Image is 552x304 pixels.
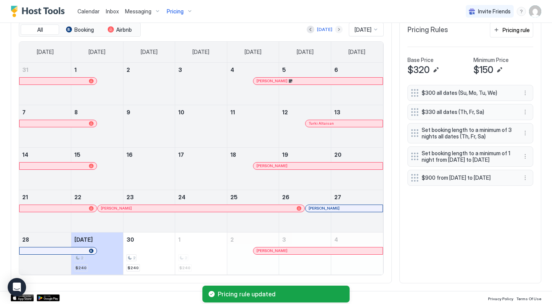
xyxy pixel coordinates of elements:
[175,190,227,204] a: September 24, 2025
[334,151,342,158] span: 20
[81,42,113,62] a: Monday
[29,42,61,62] a: Sunday
[521,128,530,138] button: More options
[422,174,513,181] span: $900 from [DATE] to [DATE]
[407,146,533,167] div: Set booking length to a minimum of 1 night from [DATE] to [DATE] menu
[495,65,504,75] button: Edit
[309,206,340,211] span: [PERSON_NAME]
[279,63,331,105] td: September 5, 2025
[407,57,434,63] span: Base Price
[230,109,235,115] span: 11
[11,6,68,17] a: Host Tools Logo
[279,232,331,247] a: October 3, 2025
[127,109,130,115] span: 9
[331,105,383,119] a: September 13, 2025
[227,190,279,204] a: September 25, 2025
[227,232,279,275] td: October 2, 2025
[407,64,430,76] span: $320
[175,105,227,147] td: September 10, 2025
[317,26,332,33] div: [DATE]
[218,290,343,298] span: Pricing rule updated
[316,25,333,34] button: [DATE]
[133,42,165,62] a: Tuesday
[19,105,71,119] a: September 7, 2025
[334,109,340,115] span: 13
[71,105,123,147] td: September 8, 2025
[431,65,440,75] button: Edit
[422,89,513,96] span: $300 all dates (Su, Mo, Tu, We)
[334,67,338,73] span: 6
[331,148,383,162] a: September 20, 2025
[282,109,288,115] span: 12
[116,26,132,33] span: Airbnb
[279,148,331,162] a: September 19, 2025
[256,248,379,253] div: [PERSON_NAME]
[19,147,71,190] td: September 14, 2025
[37,26,43,33] span: All
[490,23,533,37] button: Pricing rule
[289,42,321,62] a: Friday
[22,67,28,73] span: 31
[279,105,331,147] td: September 12, 2025
[521,107,530,117] button: More options
[175,63,227,77] a: September 3, 2025
[529,5,541,18] div: User profile
[123,63,175,77] a: September 2, 2025
[101,206,132,211] span: [PERSON_NAME]
[341,42,373,62] a: Saturday
[19,63,71,77] a: August 31, 2025
[106,7,119,15] a: Inbox
[127,194,134,200] span: 23
[123,63,175,105] td: September 2, 2025
[230,67,234,73] span: 4
[521,152,530,161] button: More options
[71,105,123,119] a: September 8, 2025
[473,64,493,76] span: $150
[74,109,78,115] span: 8
[77,8,100,15] span: Calendar
[279,105,331,119] a: September 12, 2025
[22,194,28,200] span: 21
[123,190,175,232] td: September 23, 2025
[167,8,184,15] span: Pricing
[282,67,286,73] span: 5
[279,190,331,232] td: September 26, 2025
[521,152,530,161] div: menu
[297,49,314,55] span: [DATE]
[123,190,175,204] a: September 23, 2025
[407,123,533,143] div: Set booking length to a minimum of 3 nights all dates (Th, Fr, Sa) menu
[307,26,314,33] button: Previous month
[71,148,123,162] a: September 15, 2025
[185,42,217,62] a: Wednesday
[256,78,379,83] div: [PERSON_NAME]
[8,278,26,296] div: Open Intercom Messenger
[331,63,383,77] a: September 6, 2025
[175,148,227,162] a: September 17, 2025
[123,105,175,119] a: September 9, 2025
[74,26,94,33] span: Booking
[227,232,279,247] a: October 2, 2025
[128,265,139,270] span: $240
[71,63,123,77] a: September 1, 2025
[125,8,151,15] span: Messaging
[71,63,123,105] td: September 1, 2025
[334,236,338,243] span: 4
[22,151,28,158] span: 14
[503,26,530,34] div: Pricing rule
[71,190,123,232] td: September 22, 2025
[71,232,123,275] td: September 29, 2025
[279,190,331,204] a: September 26, 2025
[331,232,383,275] td: October 4, 2025
[282,151,288,158] span: 19
[331,190,383,232] td: September 27, 2025
[422,109,513,115] span: $330 all dates (Th, Fr, Sa)
[407,104,533,120] div: $330 all dates (Th, Fr, Sa) menu
[178,194,186,200] span: 24
[127,236,134,243] span: 30
[331,190,383,204] a: September 27, 2025
[331,63,383,105] td: September 6, 2025
[19,190,71,232] td: September 21, 2025
[74,194,81,200] span: 22
[19,148,71,162] a: September 14, 2025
